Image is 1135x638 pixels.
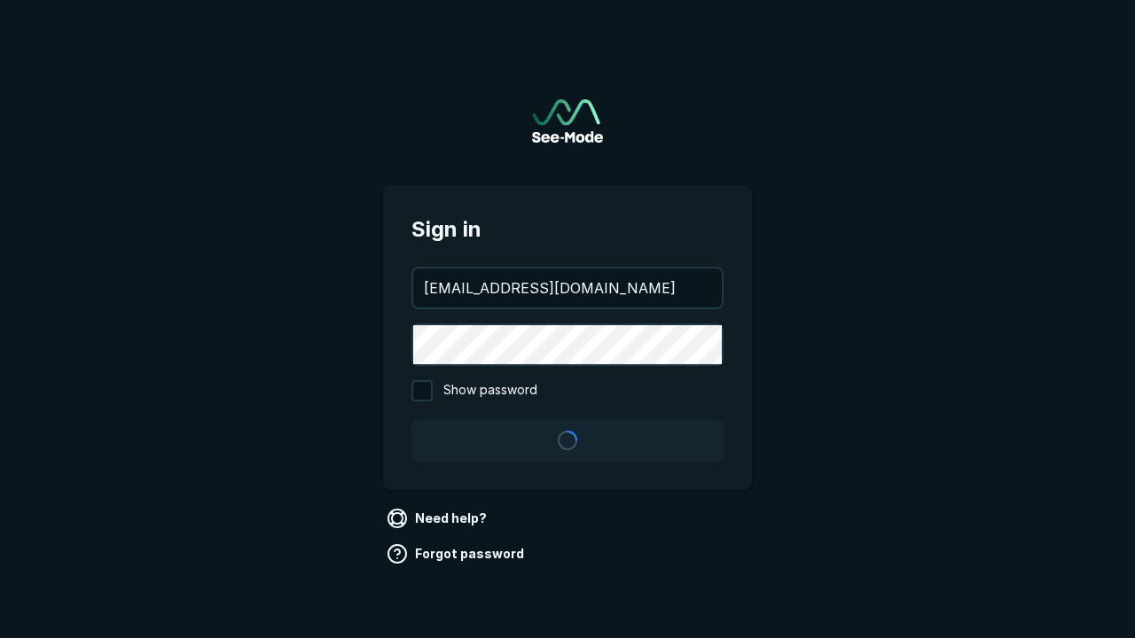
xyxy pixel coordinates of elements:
span: Show password [443,380,537,401]
a: Forgot password [383,540,531,568]
a: Go to sign in [532,99,603,143]
span: Sign in [411,214,724,245]
a: Need help? [383,504,494,533]
img: See-Mode Logo [532,99,603,143]
input: your@email.com [413,268,722,307]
